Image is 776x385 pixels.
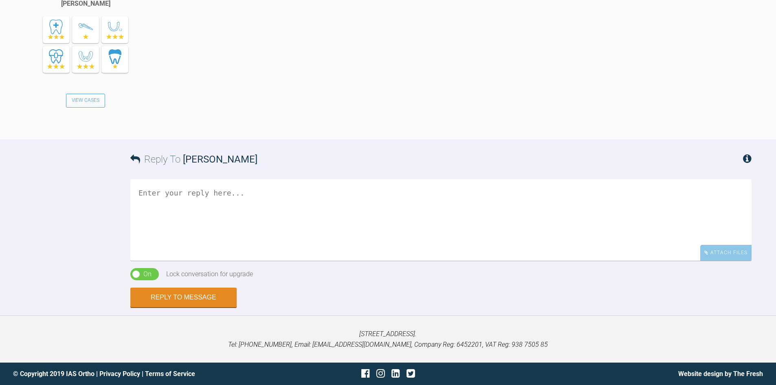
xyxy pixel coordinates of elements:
div: On [143,269,152,279]
button: Reply to Message [130,288,237,307]
a: Terms of Service [145,370,195,378]
p: [STREET_ADDRESS]. Tel: [PHONE_NUMBER], Email: [EMAIL_ADDRESS][DOMAIN_NAME], Company Reg: 6452201,... [13,329,763,350]
h3: Reply To [130,152,257,167]
div: Attach Files [700,245,752,261]
a: Website design by The Fresh [678,370,763,378]
span: [PERSON_NAME] [183,154,257,165]
div: Lock conversation for upgrade [166,269,253,279]
div: © Copyright 2019 IAS Ortho | | [13,369,263,379]
a: Privacy Policy [99,370,140,378]
a: View Cases [66,94,105,108]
